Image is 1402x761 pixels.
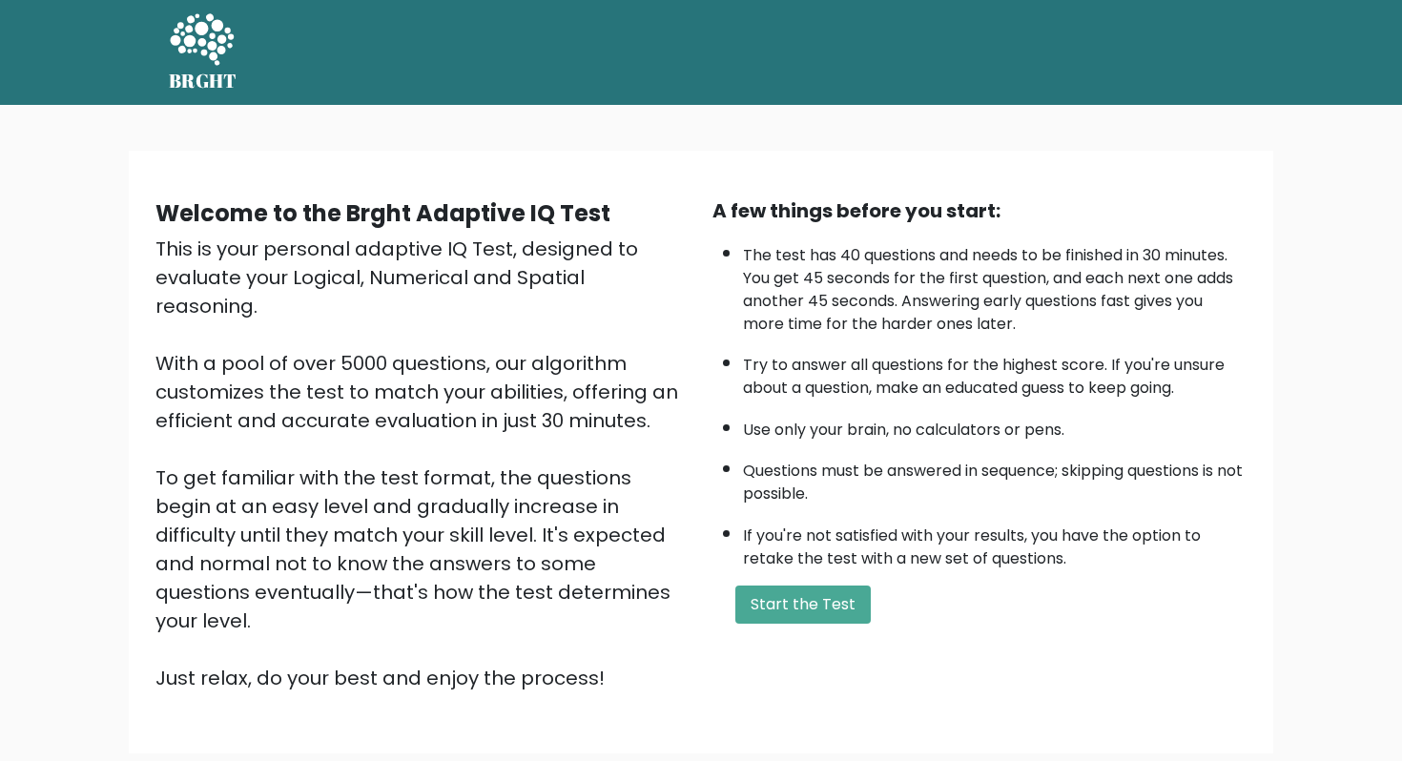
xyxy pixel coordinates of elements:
li: The test has 40 questions and needs to be finished in 30 minutes. You get 45 seconds for the firs... [743,235,1247,336]
div: A few things before you start: [712,196,1247,225]
div: This is your personal adaptive IQ Test, designed to evaluate your Logical, Numerical and Spatial ... [155,235,690,692]
button: Start the Test [735,586,871,624]
li: If you're not satisfied with your results, you have the option to retake the test with a new set ... [743,515,1247,570]
li: Try to answer all questions for the highest score. If you're unsure about a question, make an edu... [743,344,1247,400]
b: Welcome to the Brght Adaptive IQ Test [155,197,610,229]
h5: BRGHT [169,70,237,93]
a: BRGHT [169,8,237,97]
li: Use only your brain, no calculators or pens. [743,409,1247,442]
li: Questions must be answered in sequence; skipping questions is not possible. [743,450,1247,505]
